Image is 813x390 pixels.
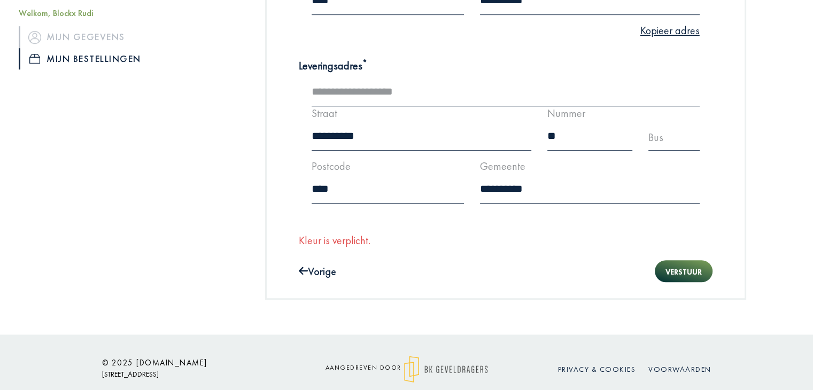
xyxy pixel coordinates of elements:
button: Vorige [299,264,337,278]
font: Straat [312,106,337,120]
a: iconMijn bestellingen [19,48,200,69]
a: iconMijn gegevens [19,26,200,48]
font: Verstuur [665,267,702,277]
font: Leveringsadres [299,59,362,73]
img: icon [28,30,41,43]
font: Nummer [547,106,585,120]
font: Gemeente [480,159,525,173]
font: © 2025 [DOMAIN_NAME] [102,357,207,368]
img: icon [29,54,40,64]
button: Verstuur [655,260,713,282]
a: Voorwaarden [648,364,711,374]
font: Mijn gegevens [47,30,125,43]
font: [STREET_ADDRESS] [102,369,159,379]
a: Privacy & cookies [558,364,636,374]
font: Postcode [312,159,351,173]
font: aangedreven door [326,364,401,372]
font: Vorige [308,264,336,278]
a: Kopieer adres [640,24,700,37]
img: logo [404,356,488,383]
font: Kleur is verplicht. [299,233,370,247]
font: Welkom, Blockx Rudi [19,7,94,19]
font: Mijn bestellingen [47,52,141,65]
